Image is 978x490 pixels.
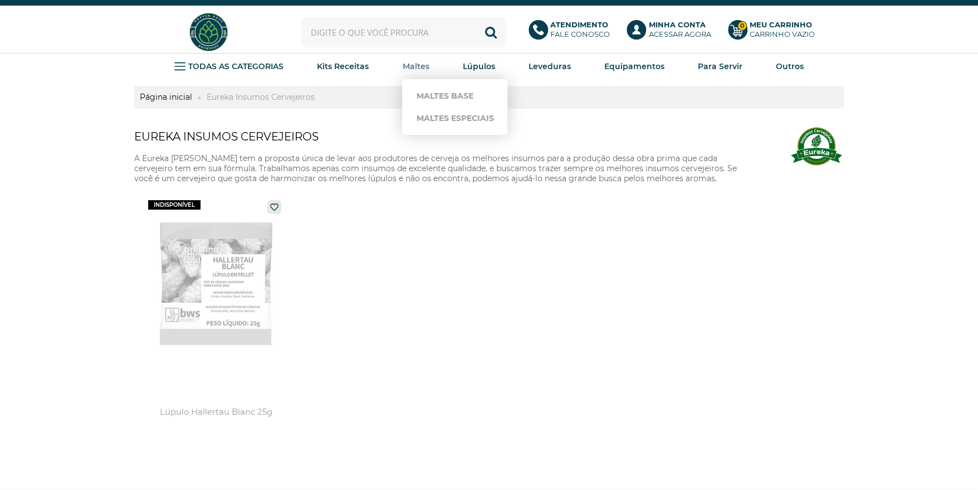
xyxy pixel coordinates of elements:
strong: Leveduras [529,61,571,71]
strong: Lúpulos [462,61,495,71]
a: Página inicial [134,92,198,102]
a: TODAS AS CATEGORIAS [174,58,283,75]
button: Buscar [476,17,506,47]
p: A Eureka [PERSON_NAME] tem a proposta única de levar aos produtores de cerveja os melhores insumo... [134,153,755,183]
span: indisponível [148,200,201,210]
a: Lúpulo Hallertau Blanc 25g [140,195,292,454]
strong: Maltes [402,61,429,71]
p: Fale conosco [550,20,610,39]
strong: Outros [776,61,804,71]
a: Eureka Insumos Cervejeiros [201,92,320,102]
strong: Kits Receitas [317,61,369,71]
a: Maltes Base [416,85,493,107]
strong: Equipamentos [604,61,664,71]
a: Maltes [402,58,429,75]
strong: TODAS AS CATEGORIAS [188,61,283,71]
a: Equipamentos [604,58,664,75]
img: Eureka Insumos Cervejeiros [788,120,844,176]
h1: Eureka Insumos Cervejeiros [134,125,755,148]
b: Minha Conta [648,20,705,29]
strong: Para Servir [698,61,742,71]
a: Leveduras [529,58,571,75]
input: Digite o que você procura [301,17,506,47]
a: Lúpulos [462,58,495,75]
a: AtendimentoFale conosco [529,20,616,45]
p: Acessar agora [648,20,711,39]
b: Meu Carrinho [750,20,812,29]
b: Atendimento [550,20,608,29]
strong: 0 [737,21,747,31]
a: Maltes Especiais [416,107,493,129]
img: Hopfen Haus BrewShop [188,11,229,53]
a: Kits Receitas [317,58,369,75]
a: Outros [776,58,804,75]
div: Carrinho Vazio [750,30,815,39]
a: Minha ContaAcessar agora [627,20,717,45]
a: Para Servir [698,58,742,75]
